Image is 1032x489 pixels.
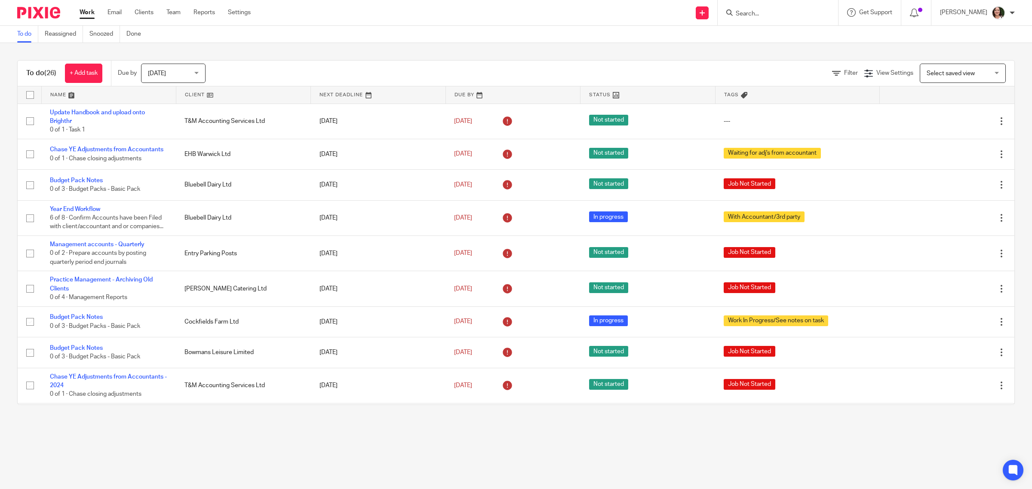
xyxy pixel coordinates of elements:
[176,170,310,200] td: Bluebell Dairy Ltd
[589,178,628,189] span: Not started
[50,354,140,360] span: 0 of 3 · Budget Packs - Basic Pack
[89,26,120,43] a: Snoozed
[107,8,122,17] a: Email
[454,251,472,257] span: [DATE]
[45,26,83,43] a: Reassigned
[589,211,628,222] span: In progress
[724,148,821,159] span: Waiting for adj's from accountant
[724,211,805,222] span: With Accountant/3rd party
[724,117,871,125] div: ---
[50,323,140,329] span: 0 of 3 · Budget Packs - Basic Pack
[724,282,775,293] span: Job Not Started
[311,139,445,169] td: [DATE]
[80,8,95,17] a: Work
[589,282,628,293] span: Not started
[50,110,145,124] a: Update Handbook and upload onto Brighthr
[176,403,310,438] td: Willows Farm Day Nursery Ltd
[859,9,892,15] span: Get Support
[176,306,310,337] td: Cockfields Farm Ltd
[135,8,154,17] a: Clients
[50,374,167,388] a: Chase YE Adjustments from Accountants - 2024
[589,148,628,159] span: Not started
[311,104,445,139] td: [DATE]
[311,306,445,337] td: [DATE]
[50,294,127,300] span: 0 of 4 · Management Reports
[50,156,141,162] span: 0 of 1 · Chase closing adjustments
[589,247,628,258] span: Not started
[50,127,85,133] span: 0 of 1 · Task 1
[176,200,310,235] td: Bluebell Dairy Ltd
[311,337,445,368] td: [DATE]
[50,206,100,212] a: Year End Workflow
[589,315,628,326] span: In progress
[17,7,60,18] img: Pixie
[724,178,775,189] span: Job Not Started
[50,186,140,192] span: 0 of 3 · Budget Packs - Basic Pack
[176,368,310,403] td: T&M Accounting Services Ltd
[927,70,975,76] span: Select saved view
[724,379,775,390] span: Job Not Started
[50,391,141,397] span: 0 of 1 · Chase closing adjustments
[876,70,913,76] span: View Settings
[454,118,472,124] span: [DATE]
[50,345,103,351] a: Budget Pack Notes
[176,139,310,169] td: EHB Warwick Ltd
[50,147,163,153] a: Chase YE Adjustments from Accountants
[311,271,445,306] td: [DATE]
[50,215,163,230] span: 6 of 8 · Confirm Accounts have been Filed with client/accountant and or companies...
[454,349,472,355] span: [DATE]
[65,64,102,83] a: + Add task
[454,382,472,388] span: [DATE]
[44,70,56,76] span: (26)
[166,8,181,17] a: Team
[311,403,445,438] td: [DATE]
[176,337,310,368] td: Bowmans Leisure Limited
[724,315,828,326] span: Work In Progress/See notes on task
[454,215,472,221] span: [DATE]
[176,104,310,139] td: T&M Accounting Services Ltd
[176,271,310,306] td: [PERSON_NAME] Catering Ltd
[311,236,445,271] td: [DATE]
[50,277,153,291] a: Practice Management - Archiving Old Clients
[17,26,38,43] a: To do
[454,286,472,292] span: [DATE]
[724,247,775,258] span: Job Not Started
[735,10,812,18] input: Search
[26,69,56,78] h1: To do
[50,251,146,266] span: 0 of 2 · Prepare accounts by posting quarterly period end journals
[311,368,445,403] td: [DATE]
[176,236,310,271] td: Entry Parking Posts
[126,26,147,43] a: Done
[50,241,144,248] a: Management accounts - Quarterly
[589,115,628,125] span: Not started
[940,8,987,17] p: [PERSON_NAME]
[118,69,137,77] p: Due by
[311,170,445,200] td: [DATE]
[454,151,472,157] span: [DATE]
[193,8,215,17] a: Reports
[992,6,1005,20] img: me.jpg
[589,379,628,390] span: Not started
[148,70,166,76] span: [DATE]
[724,92,739,97] span: Tags
[844,70,858,76] span: Filter
[454,182,472,188] span: [DATE]
[724,346,775,357] span: Job Not Started
[50,177,103,183] a: Budget Pack Notes
[228,8,251,17] a: Settings
[589,346,628,357] span: Not started
[454,319,472,325] span: [DATE]
[50,314,103,320] a: Budget Pack Notes
[311,200,445,235] td: [DATE]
